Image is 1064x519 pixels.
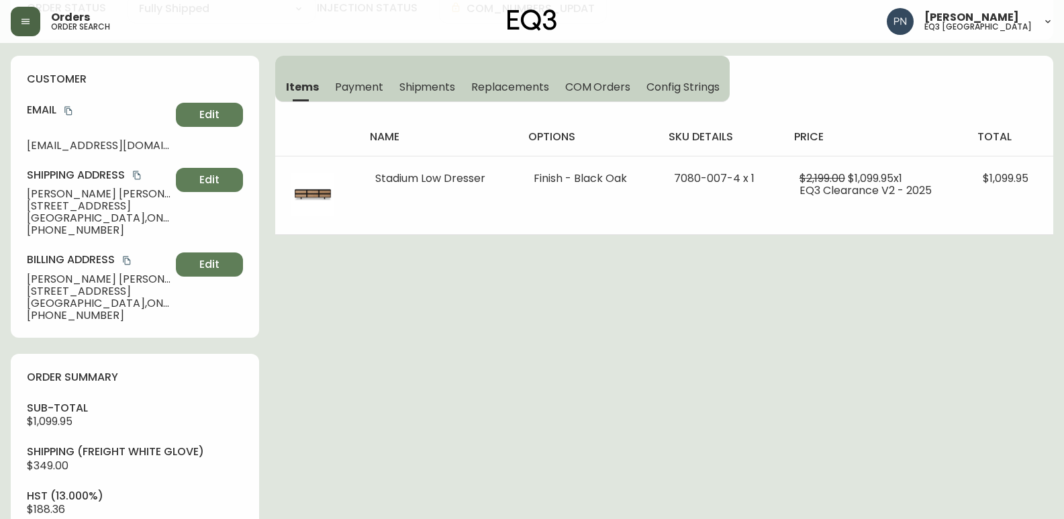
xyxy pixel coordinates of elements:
span: $1,099.95 [27,414,72,429]
h4: Shipping ( Freight White Glove ) [27,444,243,459]
span: Payment [335,80,383,94]
span: [PHONE_NUMBER] [27,310,171,322]
span: [PERSON_NAME] [924,12,1019,23]
span: [PERSON_NAME] [PERSON_NAME] [27,188,171,200]
span: [EMAIL_ADDRESS][DOMAIN_NAME] [27,140,171,152]
h4: Billing Address [27,252,171,267]
span: $2,199.00 [800,171,845,186]
img: logo [507,9,557,31]
h4: Shipping Address [27,168,171,183]
span: $1,099.95 x 1 [848,171,902,186]
span: Items [286,80,319,94]
span: Edit [199,257,220,272]
button: Edit [176,252,243,277]
span: $349.00 [27,458,68,473]
h4: total [977,130,1043,144]
span: Orders [51,12,90,23]
span: Config Strings [646,80,719,94]
h4: sub-total [27,401,243,416]
span: Edit [199,173,220,187]
span: Replacements [471,80,548,94]
button: Edit [176,103,243,127]
span: COM Orders [565,80,631,94]
li: Finish - Black Oak [534,173,641,185]
span: 7080-007-4 x 1 [674,171,755,186]
h4: sku details [669,130,773,144]
h4: name [370,130,507,144]
span: Shipments [399,80,456,94]
span: [GEOGRAPHIC_DATA] , ON , K4A 1G3 , CA [27,212,171,224]
span: $1,099.95 [983,171,1028,186]
span: [PHONE_NUMBER] [27,224,171,236]
h4: hst (13.000%) [27,489,243,504]
span: Stadium Low Dresser [375,171,485,186]
img: 496f1288aca128e282dab2021d4f4334 [887,8,914,35]
img: a211b62d-14f9-4e8c-bf92-5c02eca8f8a4Optional[stadium-black-low-dresser].jpg [291,173,334,216]
span: [STREET_ADDRESS] [27,285,171,297]
button: copy [120,254,134,267]
span: EQ3 Clearance V2 - 2025 [800,183,932,198]
span: [STREET_ADDRESS] [27,200,171,212]
h4: Email [27,103,171,117]
span: $188.36 [27,502,65,517]
button: copy [130,169,144,182]
h4: customer [27,72,243,87]
h4: order summary [27,370,243,385]
h5: order search [51,23,110,31]
span: [GEOGRAPHIC_DATA] , ON , K4A 1G3 , CA [27,297,171,310]
h4: price [794,130,956,144]
button: Edit [176,168,243,192]
span: Edit [199,107,220,122]
button: copy [62,104,75,117]
h4: options [528,130,646,144]
span: [PERSON_NAME] [PERSON_NAME] [27,273,171,285]
h5: eq3 [GEOGRAPHIC_DATA] [924,23,1032,31]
